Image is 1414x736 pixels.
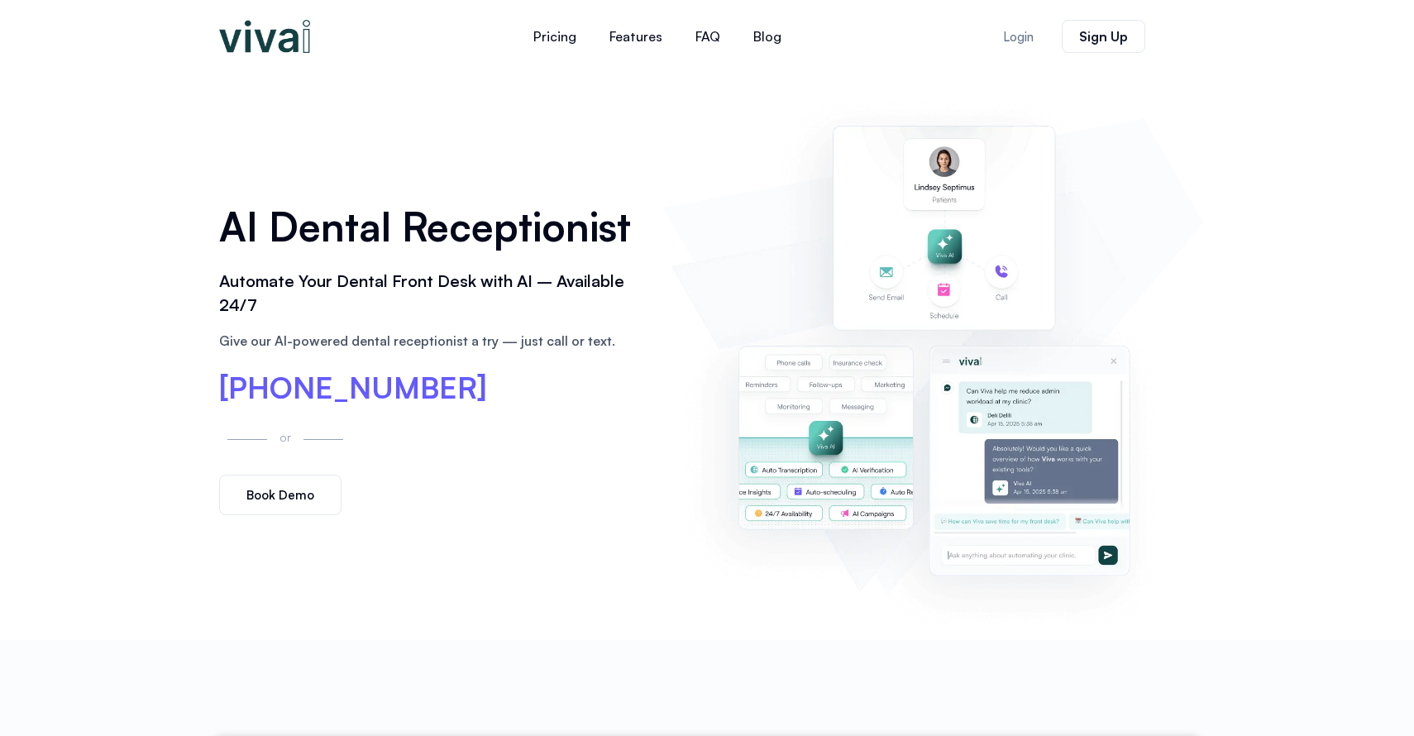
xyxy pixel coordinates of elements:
a: Sign Up [1062,20,1145,53]
span: Sign Up [1079,30,1128,43]
h2: Automate Your Dental Front Desk with AI – Available 24/7 [219,270,646,318]
a: [PHONE_NUMBER] [219,373,487,403]
a: FAQ [679,17,737,56]
a: Pricing [517,17,593,56]
a: Book Demo [219,475,342,515]
p: Give our AI-powered dental receptionist a try — just call or text. [219,331,646,351]
a: Login [983,21,1053,53]
a: Blog [737,17,798,56]
h1: AI Dental Receptionist [219,198,646,256]
span: Login [1003,31,1034,43]
a: Features [593,17,679,56]
p: or [275,428,295,447]
span: Book Demo [246,489,314,501]
img: AI dental receptionist dashboard – virtual receptionist dental office [671,89,1195,624]
nav: Menu [418,17,897,56]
